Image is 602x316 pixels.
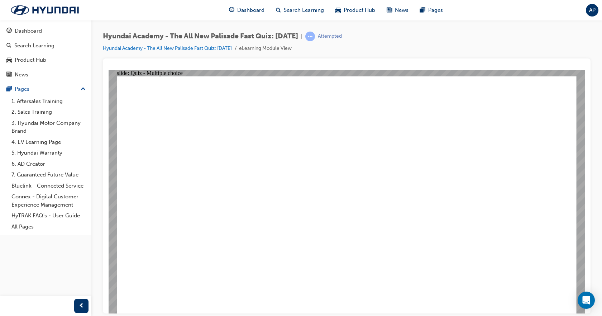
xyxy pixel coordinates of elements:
[395,6,408,14] span: News
[15,27,42,35] div: Dashboard
[420,6,425,15] span: pages-icon
[229,6,234,15] span: guage-icon
[6,72,12,78] span: news-icon
[301,32,302,41] span: |
[305,32,315,41] span: learningRecordVerb_ATTEMPT-icon
[103,45,232,51] a: Hyundai Academy - The All New Palisade Fast Quiz: [DATE]
[284,6,324,14] span: Search Learning
[9,169,89,180] a: 7. Guaranteed Future Value
[14,42,54,50] div: Search Learning
[3,53,89,67] a: Product Hub
[9,96,89,107] a: 1. Aftersales Training
[578,292,595,309] div: Open Intercom Messenger
[9,118,89,137] a: 3. Hyundai Motor Company Brand
[15,85,29,93] div: Pages
[330,3,381,18] a: car-iconProduct Hub
[9,221,89,232] a: All Pages
[414,3,449,18] a: pages-iconPages
[344,6,375,14] span: Product Hub
[428,6,443,14] span: Pages
[15,56,46,64] div: Product Hub
[3,82,89,96] button: Pages
[237,6,264,14] span: Dashboard
[3,39,89,52] a: Search Learning
[6,28,12,34] span: guage-icon
[589,6,596,14] span: AP
[6,43,11,49] span: search-icon
[15,71,28,79] div: News
[3,68,89,81] a: News
[9,210,89,221] a: HyTRAK FAQ's - User Guide
[270,3,330,18] a: search-iconSearch Learning
[4,3,86,18] img: Trak
[9,147,89,159] a: 5. Hyundai Warranty
[335,6,341,15] span: car-icon
[318,33,342,40] div: Attempted
[9,107,89,118] a: 2. Sales Training
[276,6,281,15] span: search-icon
[6,57,12,63] span: car-icon
[381,3,414,18] a: news-iconNews
[81,85,86,94] span: up-icon
[9,191,89,210] a: Connex - Digital Customer Experience Management
[586,4,598,16] button: AP
[223,3,270,18] a: guage-iconDashboard
[9,180,89,192] a: Bluelink - Connected Service
[9,137,89,148] a: 4. EV Learning Page
[79,302,84,311] span: prev-icon
[103,32,298,41] span: Hyundai Academy - The All New Palisade Fast Quiz: [DATE]
[9,159,89,170] a: 6. AD Creator
[3,23,89,82] button: DashboardSearch LearningProduct HubNews
[6,86,12,93] span: pages-icon
[239,44,292,53] li: eLearning Module View
[3,24,89,38] a: Dashboard
[387,6,392,15] span: news-icon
